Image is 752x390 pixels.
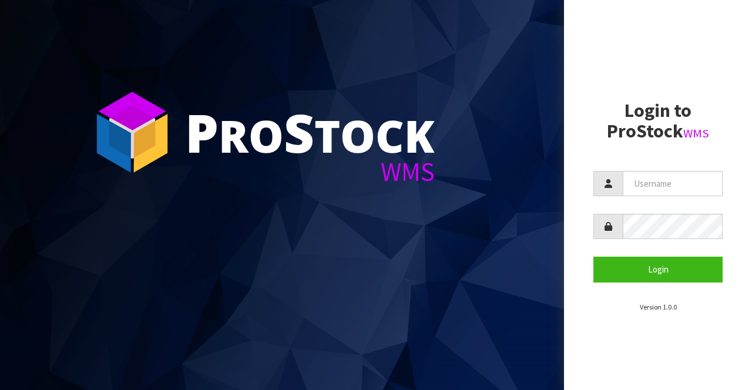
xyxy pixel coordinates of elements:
img: ProStock Cube [88,88,176,176]
button: Login [593,257,723,282]
span: S [284,96,314,168]
small: WMS [683,126,709,141]
span: P [185,96,219,168]
h2: Login to ProStock [593,100,723,142]
small: Version 1.0.0 [640,302,677,311]
input: Username [623,171,723,196]
div: ro tock [185,106,435,159]
div: WMS [185,159,435,185]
